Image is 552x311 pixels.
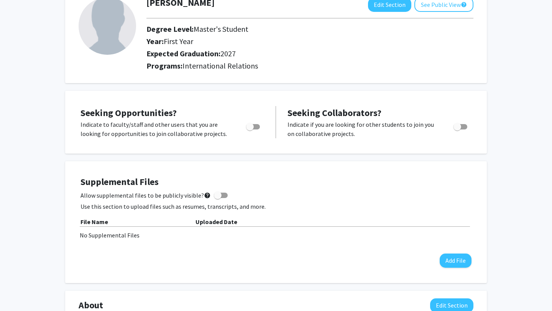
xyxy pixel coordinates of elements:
h4: Supplemental Files [80,177,472,188]
h2: Degree Level: [146,25,407,34]
button: Add File [440,254,472,268]
span: International Relations [182,61,258,70]
b: Uploaded Date [195,218,237,226]
p: Use this section to upload files such as resumes, transcripts, and more. [80,202,472,211]
h2: Year: [146,37,407,46]
mat-icon: help [204,191,211,200]
div: No Supplemental Files [80,231,472,240]
h2: Programs: [146,61,473,70]
span: 2027 [220,49,236,58]
span: Allow supplemental files to be publicly visible? [80,191,211,200]
span: Seeking Collaborators? [287,107,381,119]
div: Toggle [243,120,264,131]
p: Indicate to faculty/staff and other users that you are looking for opportunities to join collabor... [80,120,232,138]
span: Seeking Opportunities? [80,107,177,119]
iframe: Chat [6,277,33,305]
span: Master's Student [194,24,248,34]
p: Indicate if you are looking for other students to join you on collaborative projects. [287,120,439,138]
h2: Expected Graduation: [146,49,407,58]
div: Toggle [450,120,472,131]
span: First Year [164,36,193,46]
b: File Name [80,218,108,226]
